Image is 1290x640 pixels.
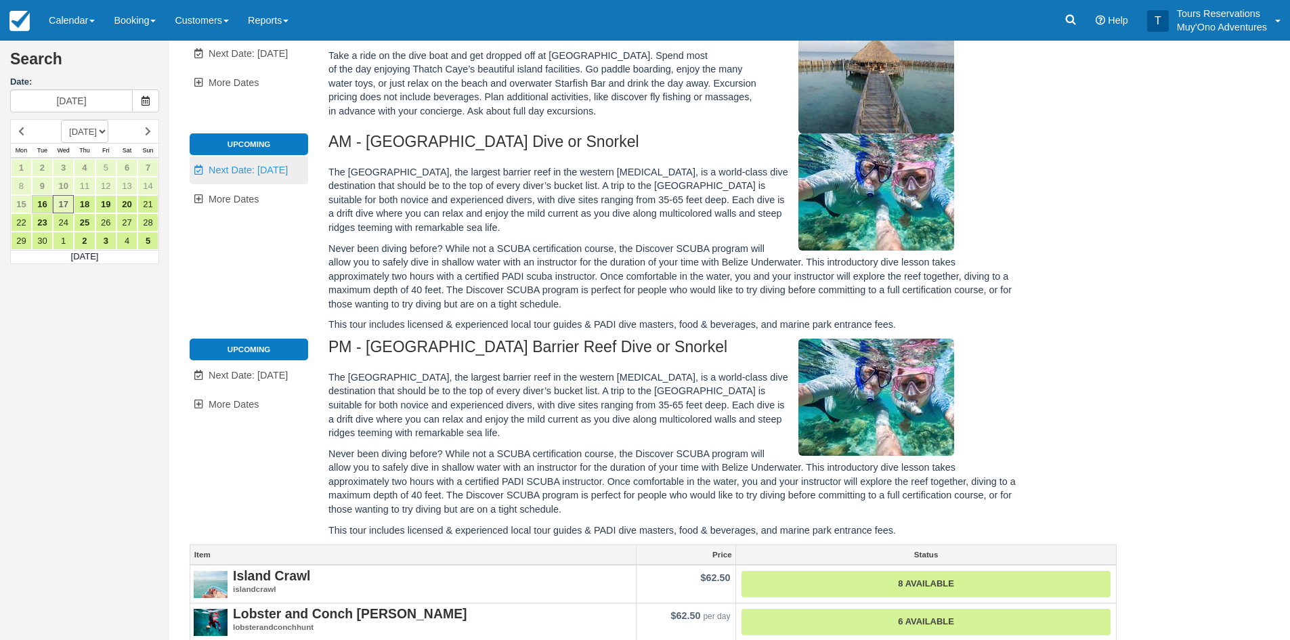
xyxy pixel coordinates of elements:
p: The [GEOGRAPHIC_DATA], the largest barrier reef in the western [MEDICAL_DATA], is a world-class d... [328,370,1018,440]
a: 19 [95,195,116,213]
th: Wed [53,144,74,158]
i: Help [1096,16,1105,25]
th: Fri [95,144,116,158]
em: per day [703,612,730,621]
span: Next Date: [DATE] [209,48,288,59]
a: 14 [137,177,158,195]
p: Never been diving before? While not a SCUBA certification course, the Discover SCUBA program will... [328,242,1018,312]
a: 5 [95,158,116,177]
a: 16 [32,195,53,213]
a: 6 [116,158,137,177]
h2: Search [10,51,159,76]
a: 1 [53,232,74,250]
a: 1 [11,158,32,177]
div: T [1147,10,1169,32]
a: Next Date: [DATE] [190,156,308,184]
a: 21 [137,195,158,213]
label: Date: [10,76,159,89]
p: This tour includes licensed & experienced local tour guides & PADI dive masters, food & beverages... [328,318,1018,332]
a: 9 [32,177,53,195]
em: islandcrawl [194,584,632,595]
p: This tour includes licensed & experienced local tour guides & PADI dive masters, food & beverages... [328,524,1018,538]
p: Tours Reservations [1177,7,1267,20]
a: 27 [116,213,137,232]
th: Mon [11,144,32,158]
a: 4 [116,232,137,250]
a: 17 [53,195,74,213]
h2: AM - [GEOGRAPHIC_DATA] Dive or Snorkel [328,133,1018,158]
a: Status [736,545,1115,564]
a: 8 Available [741,571,1110,597]
a: Next Date: [DATE] [190,362,308,389]
span: Help [1108,15,1128,26]
p: Take a ride on the dive boat and get dropped off at [GEOGRAPHIC_DATA]. Spend most of the day enjo... [328,49,1018,119]
img: S305-1 [194,569,228,603]
img: M294-1 [798,133,954,251]
a: 10 [53,177,74,195]
p: Never been diving before? While not a SCUBA certification course, the Discover SCUBA program will... [328,447,1018,517]
span: $62.50 [670,610,700,621]
th: Tue [32,144,53,158]
a: 13 [116,177,137,195]
th: Thu [74,144,95,158]
strong: Island Crawl [233,568,311,583]
th: Sun [137,144,158,158]
a: Next Date: [DATE] [190,40,308,68]
span: Next Date: [DATE] [209,165,288,175]
span: $62.50 [700,572,730,583]
a: 2 [74,232,95,250]
a: Lobster and Conch [PERSON_NAME]lobsterandconchhunt [194,607,632,633]
a: 7 [137,158,158,177]
a: 22 [11,213,32,232]
a: 24 [53,213,74,232]
h2: PM - [GEOGRAPHIC_DATA] Barrier Reef Dive or Snorkel [328,339,1018,364]
img: M296-1 [798,17,954,133]
p: The [GEOGRAPHIC_DATA], the largest barrier reef in the western [MEDICAL_DATA], is a world-class d... [328,165,1018,235]
p: Muy'Ono Adventures [1177,20,1267,34]
a: 3 [95,232,116,250]
a: 28 [137,213,158,232]
a: 23 [32,213,53,232]
span: More Dates [209,77,259,88]
td: [DATE] [11,251,159,264]
a: 8 [11,177,32,195]
a: 12 [95,177,116,195]
a: Island Crawlislandcrawl [194,569,632,595]
img: checkfront-main-nav-mini-logo.png [9,11,30,31]
span: Next Date: [DATE] [209,370,288,381]
span: More Dates [209,399,259,410]
li: Upcoming [190,133,308,155]
a: 26 [95,213,116,232]
a: Item [190,545,636,564]
a: 3 [53,158,74,177]
a: 2 [32,158,53,177]
a: 18 [74,195,95,213]
th: Sat [116,144,137,158]
a: 5 [137,232,158,250]
a: Price [637,545,736,564]
strong: Lobster and Conch [PERSON_NAME] [233,606,467,621]
span: More Dates [209,194,259,205]
a: 6 Available [741,609,1110,635]
a: 20 [116,195,137,213]
em: lobsterandconchhunt [194,622,632,633]
img: M295-1 [798,339,954,456]
a: 11 [74,177,95,195]
a: 25 [74,213,95,232]
li: Upcoming [190,339,308,360]
a: 29 [11,232,32,250]
a: 4 [74,158,95,177]
a: 15 [11,195,32,213]
a: 30 [32,232,53,250]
